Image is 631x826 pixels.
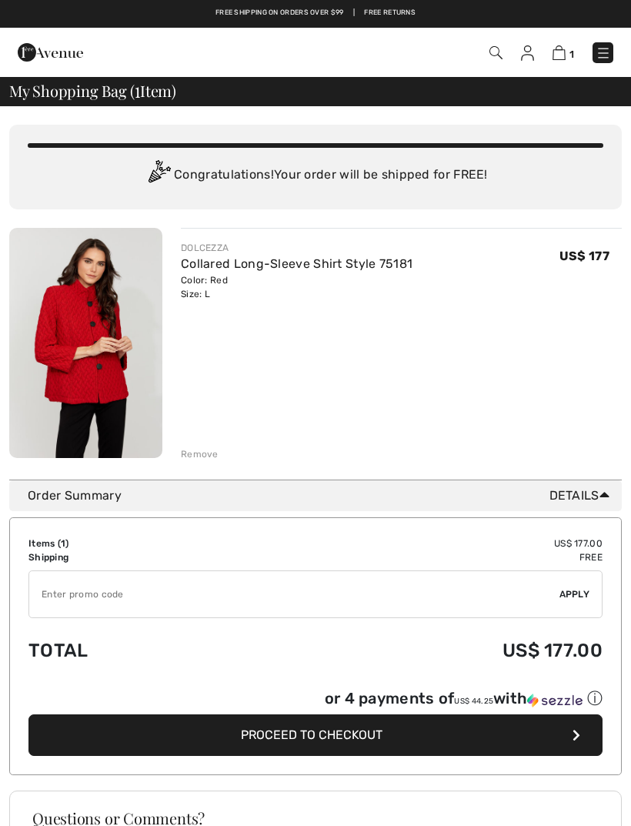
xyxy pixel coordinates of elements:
[28,487,616,505] div: Order Summary
[28,537,243,550] td: Items ( )
[181,256,412,271] a: Collared Long-Sleeve Shirt Style 75181
[28,688,603,714] div: or 4 payments ofUS$ 44.25withSezzle Click to learn more about Sezzle
[489,46,502,59] img: Search
[521,45,534,61] img: My Info
[9,228,162,458] img: Collared Long-Sleeve Shirt Style 75181
[143,160,174,191] img: Congratulation2.svg
[181,273,412,301] div: Color: Red Size: L
[527,694,583,707] img: Sezzle
[9,83,176,99] span: My Shopping Bag ( Item)
[596,45,611,61] img: Menu
[243,550,603,564] td: Free
[553,43,574,62] a: 1
[18,44,83,59] a: 1ère Avenue
[28,714,603,756] button: Proceed to Checkout
[559,587,590,601] span: Apply
[353,8,355,18] span: |
[241,727,382,742] span: Proceed to Checkout
[28,624,243,677] td: Total
[559,249,609,263] span: US$ 177
[61,538,65,549] span: 1
[32,811,599,826] h3: Questions or Comments?
[325,688,603,709] div: or 4 payments of with
[569,48,574,60] span: 1
[181,241,412,255] div: DOLCEZZA
[18,37,83,68] img: 1ère Avenue
[553,45,566,60] img: Shopping Bag
[215,8,344,18] a: Free shipping on orders over $99
[181,447,219,461] div: Remove
[243,537,603,550] td: US$ 177.00
[28,160,603,191] div: Congratulations! Your order will be shipped for FREE!
[28,550,243,564] td: Shipping
[29,571,559,617] input: Promo code
[364,8,416,18] a: Free Returns
[549,487,616,505] span: Details
[243,624,603,677] td: US$ 177.00
[454,697,493,706] span: US$ 44.25
[135,79,140,99] span: 1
